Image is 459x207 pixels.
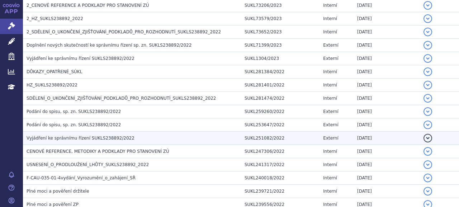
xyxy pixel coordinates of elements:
[423,160,432,169] button: detail
[241,92,320,105] td: SUKL281474/2022
[323,43,338,48] span: Externí
[323,202,337,207] span: Interní
[423,67,432,76] button: detail
[323,175,337,180] span: Interní
[354,25,420,39] td: [DATE]
[241,132,320,145] td: SUKL251082/2022
[354,171,420,185] td: [DATE]
[27,109,121,114] span: Podání do spisu, sp. zn. SUKLS238892/2022
[423,94,432,103] button: detail
[423,107,432,116] button: detail
[241,52,320,65] td: SUKL1304/2023
[241,171,320,185] td: SUKL240018/2022
[241,145,320,158] td: SUKL247306/2022
[27,43,191,48] span: Doplnění nových skutečností ke správnímu řízení sp. zn. SUKLS238892/2022
[241,118,320,132] td: SUKL253647/2022
[241,79,320,92] td: SUKL281401/2022
[354,52,420,65] td: [DATE]
[323,162,337,167] span: Interní
[423,54,432,63] button: detail
[323,96,337,101] span: Interní
[423,1,432,10] button: detail
[323,29,337,34] span: Interní
[27,175,136,180] span: F-CAU-035-01-4vydání_Vyrozumění_o_zahájení_SŘ
[354,105,420,118] td: [DATE]
[423,14,432,23] button: detail
[323,3,337,8] span: Interní
[241,65,320,79] td: SUKL281384/2022
[241,25,320,39] td: SUKL73652/2023
[323,69,337,74] span: Interní
[323,83,337,88] span: Interní
[354,132,420,145] td: [DATE]
[354,185,420,198] td: [DATE]
[241,39,320,52] td: SUKL71399/2023
[423,28,432,36] button: detail
[27,56,134,61] span: Vyjádření ke správnímu řízení SUKLS238892/2022
[354,65,420,79] td: [DATE]
[323,149,337,154] span: Interní
[423,187,432,196] button: detail
[323,16,337,21] span: Interní
[27,16,83,21] span: 2_HZ_SUKLS238892_2022
[354,145,420,158] td: [DATE]
[241,105,320,118] td: SUKL259260/2022
[423,41,432,50] button: detail
[354,39,420,52] td: [DATE]
[354,118,420,132] td: [DATE]
[27,3,149,8] span: 2_CENOVÉ REFERENCE A PODKLADY PRO STANOVENÍ ZÚ
[423,121,432,129] button: detail
[323,56,338,61] span: Externí
[27,96,216,101] span: SDĚLENÍ_O_UKONČENÍ_ZJIŠŤOVÁNÍ_PODKLADŮ_PRO_ROZHODNUTÍ_SUKLS238892_2022
[241,158,320,171] td: SUKL241317/2022
[423,134,432,142] button: detail
[323,189,337,194] span: Interní
[323,109,338,114] span: Externí
[241,185,320,198] td: SUKL239721/2022
[27,29,221,34] span: 2_SDĚLENÍ_O_UKONČENÍ_ZJIŠŤOVÁNÍ_PODKLADŮ_PRO_ROZHODNUTÍ_SUKLS238892_2022
[423,81,432,89] button: detail
[27,83,77,88] span: HZ_SUKLS238892/2022
[354,158,420,171] td: [DATE]
[241,12,320,25] td: SUKL73579/2023
[27,189,89,194] span: Plné moci a pověření držitele
[27,122,121,127] span: Podání do spisu, sp. zn. SUKLS238892/2022
[354,79,420,92] td: [DATE]
[27,162,149,167] span: USNESENÍ_O_PRODLOUŽENÍ_LHŮTY_SUKLS238892_2022
[354,12,420,25] td: [DATE]
[423,147,432,156] button: detail
[323,122,338,127] span: Externí
[354,92,420,105] td: [DATE]
[423,174,432,182] button: detail
[27,202,79,207] span: Plné moci a pověření ZP
[27,69,82,74] span: DŮKAZY_OPATŘENÉ_SÚKL
[27,149,169,154] span: CENOVÉ REFERENCE, METODIKY A PODKLADY PRO STANOVENÍ ZÚ
[323,136,338,141] span: Externí
[27,136,134,141] span: Vyjádření ke správnímu řízení SUKLS238892/2022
